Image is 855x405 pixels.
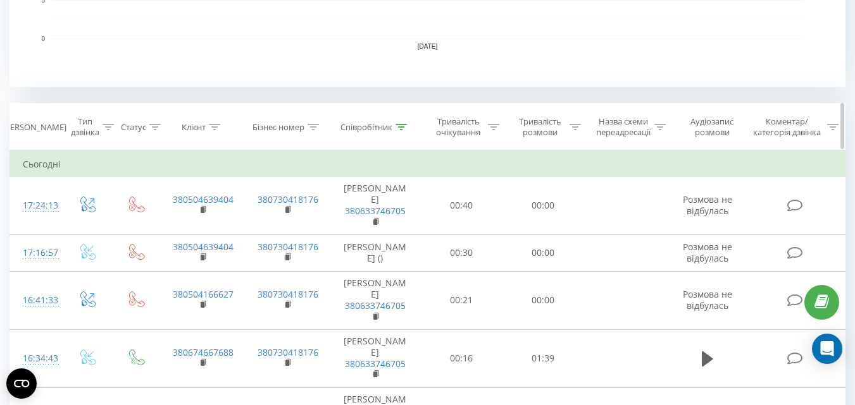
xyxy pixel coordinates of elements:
[330,329,421,387] td: [PERSON_NAME]
[421,177,502,235] td: 00:40
[502,234,584,271] td: 00:00
[502,329,584,387] td: 01:39
[253,122,304,133] div: Бізнес номер
[345,299,406,311] a: 380633746705
[6,368,37,399] button: Open CMP widget
[173,193,234,205] a: 380504639404
[683,193,732,217] span: Розмова не відбулась
[258,346,318,358] a: 380730418176
[3,122,66,133] div: [PERSON_NAME]
[121,122,146,133] div: Статус
[173,288,234,300] a: 380504166627
[23,288,49,313] div: 16:41:33
[421,329,502,387] td: 00:16
[258,288,318,300] a: 380730418176
[330,272,421,330] td: [PERSON_NAME]
[502,177,584,235] td: 00:00
[421,272,502,330] td: 00:21
[812,334,842,364] div: Open Intercom Messenger
[750,116,824,138] div: Коментар/категорія дзвінка
[182,122,206,133] div: Клієнт
[345,358,406,370] a: 380633746705
[173,346,234,358] a: 380674667688
[10,152,846,177] td: Сьогодні
[23,241,49,265] div: 17:16:57
[71,116,99,138] div: Тип дзвінка
[23,193,49,218] div: 17:24:13
[418,43,438,50] text: [DATE]
[173,241,234,253] a: 380504639404
[258,193,318,205] a: 380730418176
[330,177,421,235] td: [PERSON_NAME]
[502,272,584,330] td: 00:00
[41,35,45,42] text: 0
[680,116,744,138] div: Аудіозапис розмови
[514,116,566,138] div: Тривалість розмови
[432,116,485,138] div: Тривалість очікування
[330,234,421,271] td: [PERSON_NAME] ()
[683,288,732,311] span: Розмова не відбулась
[258,241,318,253] a: 380730418176
[23,346,49,371] div: 16:34:43
[596,116,651,138] div: Назва схеми переадресації
[683,241,732,264] span: Розмова не відбулась
[421,234,502,271] td: 00:30
[345,205,406,217] a: 380633746705
[340,122,392,133] div: Співробітник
